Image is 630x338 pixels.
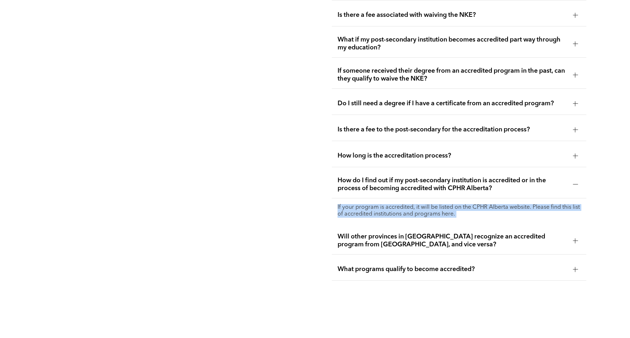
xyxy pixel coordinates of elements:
[338,11,567,19] span: Is there a fee associated with waiving the NKE?
[338,36,567,52] span: What if my post-secondary institution becomes accredited part way through my education?
[338,126,567,134] span: Is there a fee to the post-secondary for the accreditation process?
[338,67,567,83] span: If someone received their degree from an accredited program in the past, can they qualify to waiv...
[338,152,567,160] span: How long is the accreditation process?
[338,204,581,218] p: If your program is accredited, it will be listed on the CPHR Alberta website. Please find this li...
[338,100,567,107] span: Do I still need a degree if I have a certificate from an accredited program?
[338,233,567,248] span: Will other provinces in [GEOGRAPHIC_DATA] recognize an accredited program from [GEOGRAPHIC_DATA],...
[338,265,567,273] span: What programs qualify to become accredited?
[338,177,567,192] span: How do I find out if my post-secondary institution is accredited or in the process of becoming ac...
